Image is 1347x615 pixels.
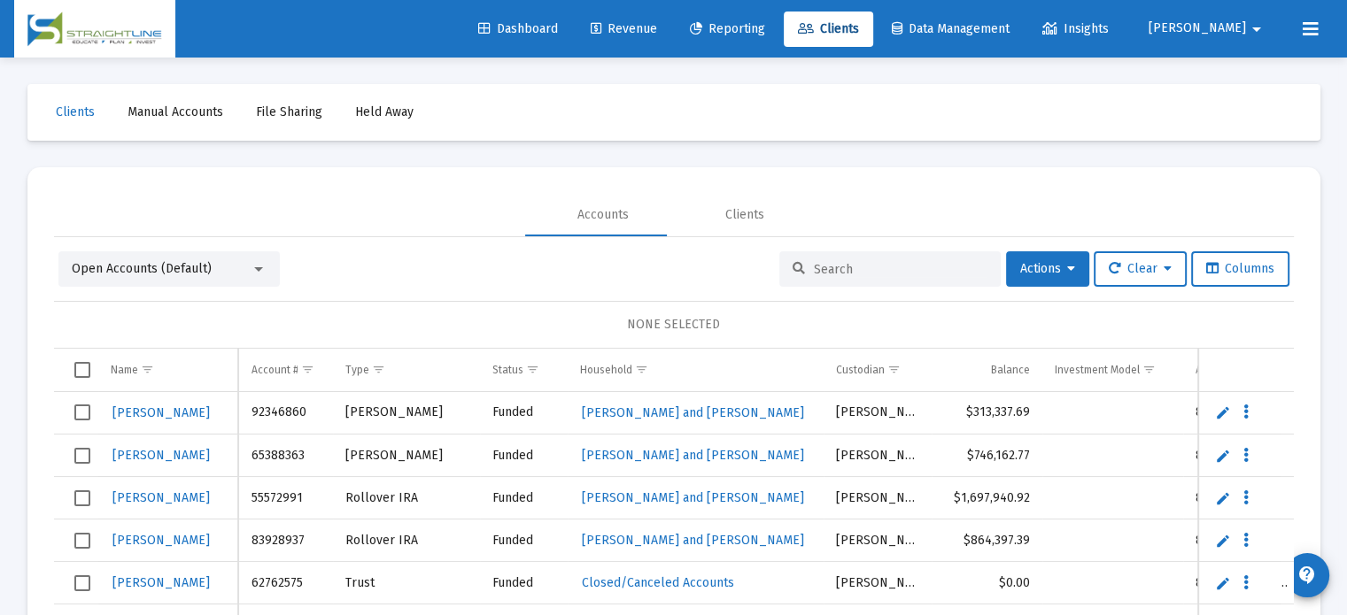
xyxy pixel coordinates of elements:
[111,442,212,468] a: [PERSON_NAME]
[1183,349,1306,391] td: Column Advisor Code
[238,562,332,604] td: 62762575
[238,349,332,391] td: Column Account #
[98,349,239,391] td: Column Name
[74,490,90,506] div: Select row
[1191,251,1289,287] button: Columns
[580,527,806,553] a: [PERSON_NAME] and [PERSON_NAME]
[111,527,212,553] a: [PERSON_NAME]
[492,447,555,465] div: Funded
[128,104,223,119] span: Manual Accounts
[824,434,932,477] td: [PERSON_NAME]
[878,12,1024,47] a: Data Management
[582,405,804,420] span: [PERSON_NAME] and [PERSON_NAME]
[1020,261,1075,276] span: Actions
[932,477,1041,519] td: $1,697,940.92
[824,392,932,434] td: [PERSON_NAME]
[333,392,480,434] td: [PERSON_NAME]
[577,206,629,224] div: Accounts
[111,363,138,377] div: Name
[238,392,332,434] td: 92346860
[1142,363,1156,376] span: Show filter options for column 'Investment Model'
[341,95,428,130] a: Held Away
[932,349,1041,391] td: Column Balance
[580,442,806,468] a: [PERSON_NAME] and [PERSON_NAME]
[333,562,480,604] td: Trust
[580,400,806,426] a: [PERSON_NAME] and [PERSON_NAME]
[492,532,555,550] div: Funded
[345,363,369,377] div: Type
[238,477,332,519] td: 55572991
[56,104,95,119] span: Clients
[932,562,1041,604] td: $0.00
[333,477,480,519] td: Rollover IRA
[251,363,298,377] div: Account #
[824,477,932,519] td: [PERSON_NAME]
[798,21,859,36] span: Clients
[1206,261,1274,276] span: Columns
[824,562,932,604] td: [PERSON_NAME]
[577,12,671,47] a: Revenue
[74,362,90,378] div: Select all
[492,404,555,421] div: Funded
[932,519,1041,562] td: $864,397.39
[1215,448,1231,464] a: Edit
[932,392,1041,434] td: $313,337.69
[112,448,210,463] span: [PERSON_NAME]
[111,485,212,511] a: [PERSON_NAME]
[526,363,539,376] span: Show filter options for column 'Status'
[1109,261,1172,276] span: Clear
[582,448,804,463] span: [PERSON_NAME] and [PERSON_NAME]
[1183,392,1306,434] td: 8286016
[1196,363,1258,377] div: Advisor Code
[27,12,162,47] img: Dashboard
[1127,11,1289,46] button: [PERSON_NAME]
[480,349,568,391] td: Column Status
[725,206,764,224] div: Clients
[333,519,480,562] td: Rollover IRA
[238,519,332,562] td: 83928937
[1215,404,1231,420] a: Edit
[111,570,212,596] a: [PERSON_NAME]
[824,519,932,562] td: [PERSON_NAME]
[676,12,779,47] a: Reporting
[591,21,657,36] span: Revenue
[111,400,212,426] a: [PERSON_NAME]
[492,489,555,507] div: Funded
[1055,363,1140,377] div: Investment Model
[242,95,337,130] a: File Sharing
[300,363,314,376] span: Show filter options for column 'Account #'
[582,575,734,590] span: Closed/Canceled Accounts
[74,575,90,591] div: Select row
[238,434,332,477] td: 65388363
[492,363,523,377] div: Status
[112,575,210,590] span: [PERSON_NAME]
[836,363,885,377] div: Custodian
[74,404,90,420] div: Select row
[112,490,210,505] span: [PERSON_NAME]
[1297,565,1318,586] mat-icon: contact_support
[1246,12,1267,47] mat-icon: arrow_drop_down
[112,533,210,548] span: [PERSON_NAME]
[1215,490,1231,506] a: Edit
[582,490,804,505] span: [PERSON_NAME] and [PERSON_NAME]
[464,12,572,47] a: Dashboard
[141,363,154,376] span: Show filter options for column 'Name'
[113,95,237,130] a: Manual Accounts
[372,363,385,376] span: Show filter options for column 'Type'
[333,349,480,391] td: Column Type
[568,349,824,391] td: Column Household
[492,574,555,592] div: Funded
[1183,477,1306,519] td: 8286016
[824,349,932,391] td: Column Custodian
[580,363,632,377] div: Household
[1042,21,1109,36] span: Insights
[68,316,1280,334] div: NONE SELECTED
[1183,562,1306,604] td: 8286016, 8400848
[112,405,210,420] span: [PERSON_NAME]
[478,21,558,36] span: Dashboard
[1149,21,1246,36] span: [PERSON_NAME]
[256,104,322,119] span: File Sharing
[1094,251,1187,287] button: Clear
[1215,575,1231,591] a: Edit
[1183,519,1306,562] td: 8286016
